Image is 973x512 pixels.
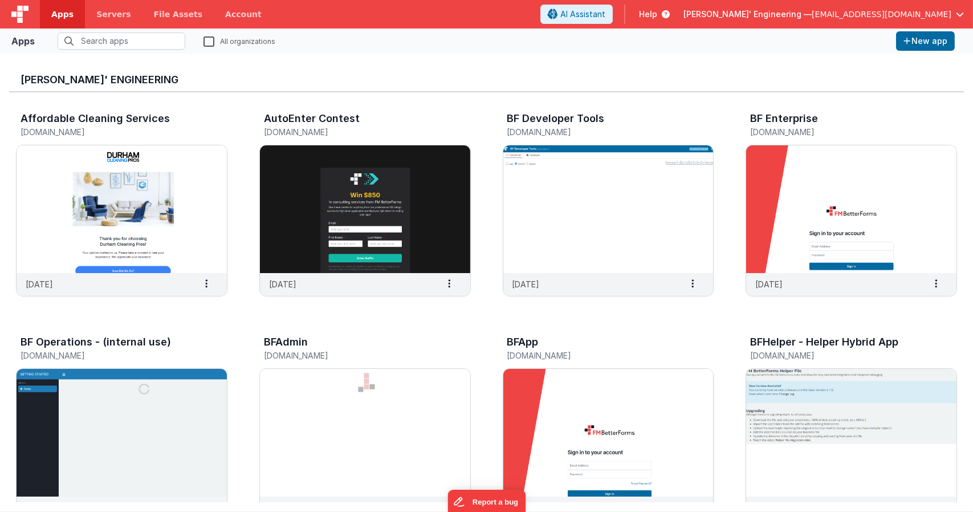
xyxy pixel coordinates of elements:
h3: BFApp [507,336,539,348]
span: File Assets [154,9,203,20]
h3: BF Operations - (internal use) [21,336,171,348]
h5: [DOMAIN_NAME] [750,128,929,136]
span: Servers [96,9,131,20]
span: Help [639,9,657,20]
p: [DATE] [512,278,540,290]
h3: BF Developer Tools [507,113,605,124]
h3: Affordable Cleaning Services [21,113,170,124]
span: [EMAIL_ADDRESS][DOMAIN_NAME] [812,9,951,20]
input: Search apps [58,32,185,50]
p: [DATE] [26,278,53,290]
span: AI Assistant [560,9,605,20]
h3: BFAdmin [264,336,308,348]
h5: [DOMAIN_NAME] [21,128,199,136]
button: AI Assistant [540,5,613,24]
h5: [DOMAIN_NAME] [264,128,442,136]
span: Apps [51,9,74,20]
p: [DATE] [269,278,296,290]
label: All organizations [203,35,275,46]
h5: [DOMAIN_NAME] [264,351,442,360]
h3: BF Enterprise [750,113,818,124]
span: [PERSON_NAME]' Engineering — [683,9,812,20]
h3: [PERSON_NAME]' Engineering [21,74,952,86]
h5: [DOMAIN_NAME] [507,351,686,360]
button: [PERSON_NAME]' Engineering — [EMAIL_ADDRESS][DOMAIN_NAME] [683,9,964,20]
p: [DATE] [755,278,783,290]
button: New app [896,31,955,51]
h5: [DOMAIN_NAME] [21,351,199,360]
h5: [DOMAIN_NAME] [507,128,686,136]
h5: [DOMAIN_NAME] [750,351,929,360]
h3: AutoEnter Contest [264,113,360,124]
h3: BFHelper - Helper Hybrid App [750,336,898,348]
div: Apps [11,34,35,48]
